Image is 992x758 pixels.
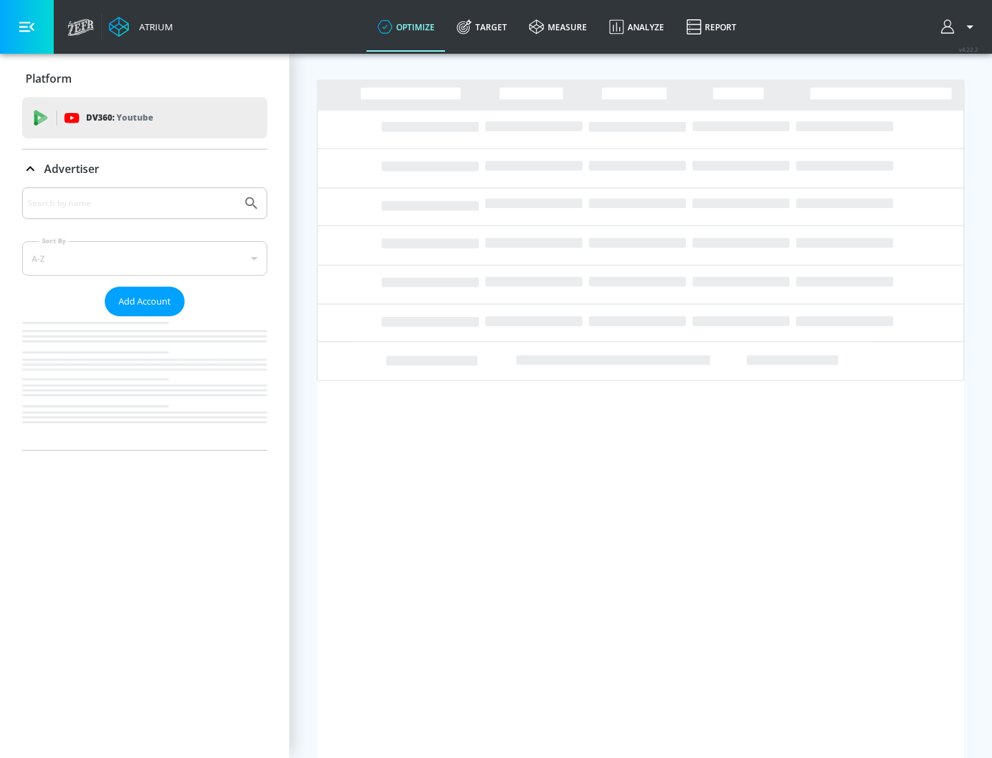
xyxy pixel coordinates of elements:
span: v 4.22.2 [959,45,978,53]
p: Youtube [116,110,153,125]
p: Advertiser [44,161,99,176]
a: Report [675,2,747,52]
a: optimize [366,2,446,52]
div: Advertiser [22,187,267,450]
input: Search by name [28,194,236,212]
a: Target [446,2,518,52]
label: Sort By [39,236,69,245]
p: Platform [25,71,72,86]
nav: list of Advertiser [22,316,267,450]
div: Platform [22,59,267,98]
a: Analyze [598,2,675,52]
a: measure [518,2,598,52]
div: A-Z [22,241,267,276]
div: Atrium [134,21,173,33]
span: Add Account [118,294,171,309]
a: Atrium [109,17,173,37]
div: DV360: Youtube [22,97,267,139]
div: Advertiser [22,150,267,188]
button: Add Account [105,287,185,316]
p: DV360: [86,110,153,125]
